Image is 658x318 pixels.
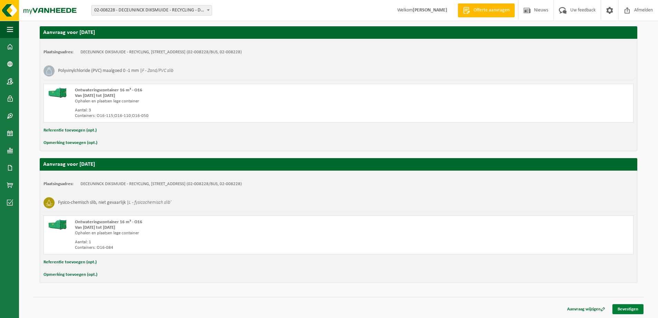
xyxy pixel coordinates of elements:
[44,138,97,147] button: Opmerking toevoegen (opt.)
[142,68,173,73] i: F - Zand/PVC slib
[612,304,643,314] a: Bevestigen
[44,50,74,54] strong: Plaatsingsadres:
[92,6,212,15] span: 02-008228 - DECEUNINCK DIKSMUIDE - RECYCLING - DIKSMUIDE
[43,162,95,167] strong: Aanvraag voor [DATE]
[413,8,447,13] strong: [PERSON_NAME]
[58,197,171,208] h3: Fysico-chemisch slib, niet gevaarlijk |
[43,30,95,35] strong: Aanvraag voor [DATE]
[47,219,68,230] img: HK-XO-16-GN-00.png
[75,88,142,92] span: Ontwateringscontainer 16 m³ - O16
[75,113,366,119] div: Containers: O16-115;O16-110;O16-050
[91,5,212,16] span: 02-008228 - DECEUNINCK DIKSMUIDE - RECYCLING - DIKSMUIDE
[75,93,115,98] strong: Van [DATE] tot [DATE]
[47,88,68,98] img: HK-XO-16-GN-00.png
[75,220,142,224] span: Ontwateringscontainer 16 m³ - O16
[129,200,171,205] i: L - fysicochemisch slib’
[75,245,366,251] div: Containers: O16-084
[458,3,515,17] a: Offerte aanvragen
[75,230,366,236] div: Ophalen en plaatsen lege container
[44,270,97,279] button: Opmerking toevoegen (opt.)
[80,49,242,55] td: DECEUNINCK DIKSMUIDE - RECYCLING, [STREET_ADDRESS] (02-008228/BUS, 02-008228)
[562,304,610,314] a: Aanvraag wijzigen
[75,99,366,104] div: Ophalen en plaatsen lege container
[472,7,511,14] span: Offerte aanvragen
[44,258,97,267] button: Referentie toevoegen (opt.)
[58,65,173,76] h3: Polyvinylchloride (PVC) maalgoed 0 -1 mm |
[44,126,97,135] button: Referentie toevoegen (opt.)
[80,181,242,187] td: DECEUNINCK DIKSMUIDE - RECYCLING, [STREET_ADDRESS] (02-008228/BUS, 02-008228)
[75,239,366,245] div: Aantal: 1
[75,108,366,113] div: Aantal: 3
[44,182,74,186] strong: Plaatsingsadres:
[75,225,115,230] strong: Van [DATE] tot [DATE]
